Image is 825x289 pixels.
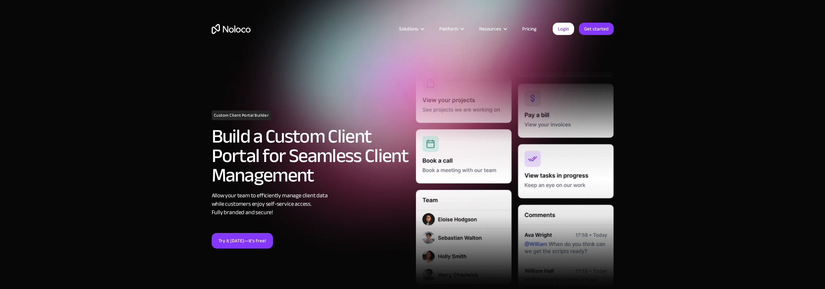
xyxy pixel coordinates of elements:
[399,25,418,33] div: Solutions
[431,25,471,33] div: Platform
[391,25,431,33] div: Solutions
[439,25,458,33] div: Platform
[212,233,273,249] a: Try it [DATE]—it’s free!
[212,191,409,217] div: Allow your team to efficiently manage client data while customers enjoy self-service access. Full...
[212,24,251,34] a: home
[212,110,271,120] h1: Custom Client Portal Builder
[553,23,574,35] a: Login
[471,25,514,33] div: Resources
[514,25,545,33] a: Pricing
[479,25,501,33] div: Resources
[212,127,409,185] h2: Build a Custom Client Portal for Seamless Client Management
[579,23,614,35] a: Get started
